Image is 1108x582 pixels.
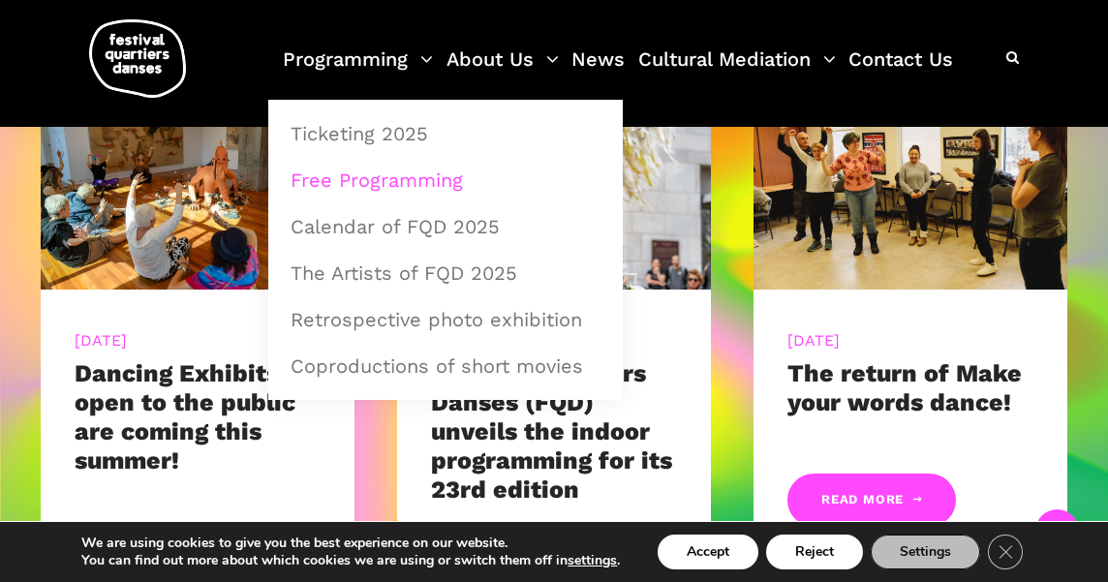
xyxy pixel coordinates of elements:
a: About Us [446,43,559,100]
img: logo-fqd-med [89,19,186,98]
a: Contact Us [848,43,953,100]
a: News [571,43,625,100]
a: Free Programming [279,158,612,202]
button: Settings [871,535,980,569]
img: 20240905-9595 [41,80,354,290]
a: [DATE] [787,331,841,350]
button: settings [568,552,617,569]
a: Retrospective photo exhibition [279,297,612,342]
button: Accept [658,535,758,569]
img: CARI, 8 mars 2023-209 [754,80,1067,290]
a: Read More [787,474,956,527]
button: Reject [766,535,863,569]
p: We are using cookies to give you the best experience on our website. [81,535,620,552]
a: The Artists of FQD 2025 [279,251,612,295]
p: You can find out more about which cookies we are using or switch them off in . [81,552,620,569]
a: Programming [283,43,433,100]
a: Calendar of FQD 2025 [279,204,612,249]
a: Cultural Mediation [638,43,836,100]
a: Ticketing 2025 [279,111,612,156]
a: Festival Quartiers Danses (FQD) unveils the indoor programming for its 23rd edition [431,359,672,504]
a: The return of Make your words dance! [787,359,1022,416]
a: Dancing Exhibits open to the public are coming this summer! [75,359,295,475]
a: [DATE] [75,331,128,350]
button: Close GDPR Cookie Banner [988,535,1023,569]
a: Coproductions of short movies [279,344,612,388]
